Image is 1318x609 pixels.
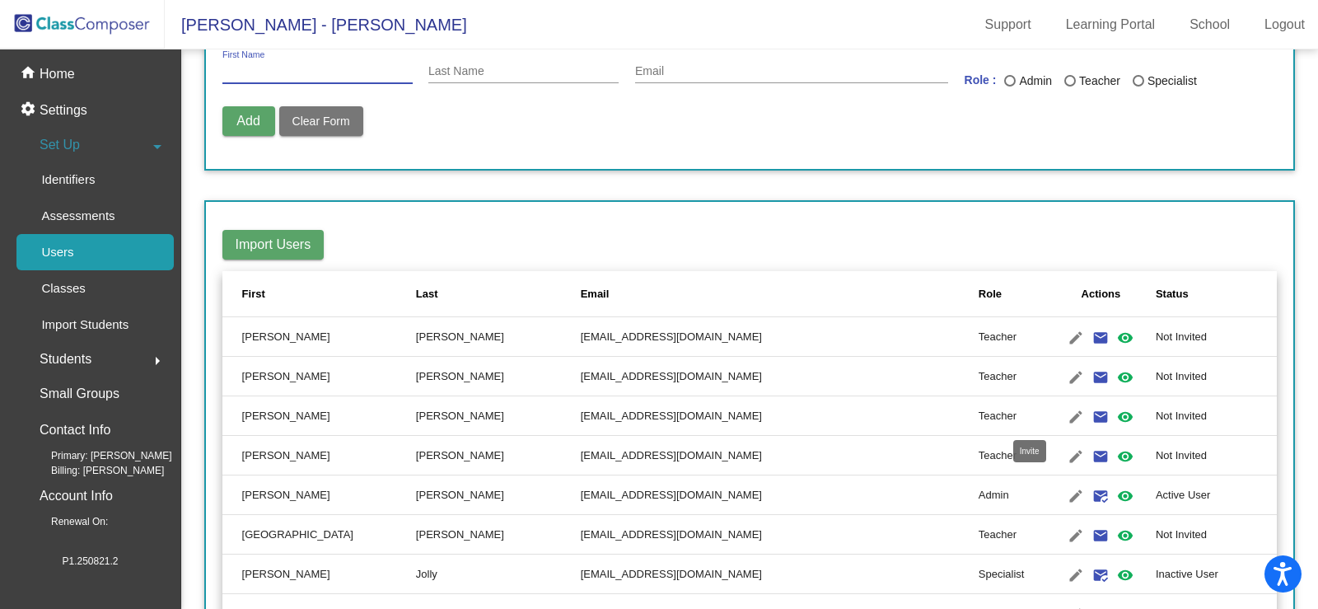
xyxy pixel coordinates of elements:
[581,357,979,396] td: [EMAIL_ADDRESS][DOMAIN_NAME]
[165,12,467,38] span: [PERSON_NAME] - [PERSON_NAME]
[979,357,1046,396] td: Teacher
[1156,436,1278,475] td: Not Invited
[1066,486,1086,506] mat-icon: edit
[979,396,1046,436] td: Teacher
[236,237,311,251] span: Import Users
[1115,368,1135,387] mat-icon: visibility
[147,351,167,371] mat-icon: arrow_right
[40,485,113,508] p: Account Info
[1091,565,1110,585] mat-icon: mark_email_read
[222,436,416,475] td: [PERSON_NAME]
[222,317,416,357] td: [PERSON_NAME]
[25,463,164,478] span: Billing: [PERSON_NAME]
[979,475,1046,515] td: Admin
[20,64,40,84] mat-icon: home
[40,134,80,157] span: Set Up
[242,286,416,302] div: First
[635,65,948,78] input: E Mail
[416,317,581,357] td: [PERSON_NAME]
[979,436,1046,475] td: Teacher
[1066,368,1086,387] mat-icon: edit
[222,555,416,594] td: [PERSON_NAME]
[1115,328,1135,348] mat-icon: visibility
[416,357,581,396] td: [PERSON_NAME]
[1091,486,1110,506] mat-icon: mark_email_read
[416,396,581,436] td: [PERSON_NAME]
[40,348,91,371] span: Students
[1176,12,1243,38] a: School
[979,555,1046,594] td: Specialist
[1046,271,1156,317] th: Actions
[41,206,115,226] p: Assessments
[1156,555,1278,594] td: Inactive User
[581,286,610,302] div: Email
[1115,526,1135,546] mat-icon: visibility
[1066,526,1086,546] mat-icon: edit
[292,115,350,128] span: Clear Form
[222,475,416,515] td: [PERSON_NAME]
[416,436,581,475] td: [PERSON_NAME]
[279,106,363,136] button: Clear Form
[979,286,1046,302] div: Role
[979,317,1046,357] td: Teacher
[416,286,581,302] div: Last
[1066,565,1086,585] mat-icon: edit
[222,230,325,260] button: Import Users
[416,555,581,594] td: Jolly
[416,286,438,302] div: Last
[1115,447,1135,466] mat-icon: visibility
[40,419,110,442] p: Contact Info
[41,279,85,298] p: Classes
[41,242,73,262] p: Users
[1156,286,1258,302] div: Status
[1115,486,1135,506] mat-icon: visibility
[1016,73,1052,90] div: Admin
[1156,475,1278,515] td: Active User
[581,555,979,594] td: [EMAIL_ADDRESS][DOMAIN_NAME]
[41,315,129,335] p: Import Students
[1115,407,1135,427] mat-icon: visibility
[1076,73,1120,90] div: Teacher
[1091,407,1110,427] mat-icon: email
[581,515,979,555] td: [EMAIL_ADDRESS][DOMAIN_NAME]
[581,475,979,515] td: [EMAIL_ADDRESS][DOMAIN_NAME]
[428,65,619,78] input: Last Name
[222,65,413,78] input: First Name
[1156,515,1278,555] td: Not Invited
[222,357,416,396] td: [PERSON_NAME]
[581,396,979,436] td: [EMAIL_ADDRESS][DOMAIN_NAME]
[41,170,95,190] p: Identifiers
[1091,368,1110,387] mat-icon: email
[1004,72,1208,90] mat-radio-group: Last Name
[40,64,75,84] p: Home
[1156,396,1278,436] td: Not Invited
[1091,447,1110,466] mat-icon: email
[222,515,416,555] td: [GEOGRAPHIC_DATA]
[1066,407,1086,427] mat-icon: edit
[40,382,119,405] p: Small Groups
[222,106,275,136] button: Add
[1066,328,1086,348] mat-icon: edit
[147,137,167,157] mat-icon: arrow_drop_down
[972,12,1045,38] a: Support
[581,317,979,357] td: [EMAIL_ADDRESS][DOMAIN_NAME]
[1091,526,1110,546] mat-icon: email
[40,101,87,120] p: Settings
[1156,317,1278,357] td: Not Invited
[242,286,265,302] div: First
[581,286,979,302] div: Email
[1144,73,1197,90] div: Specialist
[979,515,1046,555] td: Teacher
[25,514,108,529] span: Renewal On:
[1053,12,1169,38] a: Learning Portal
[25,448,172,463] span: Primary: [PERSON_NAME]
[965,72,997,90] mat-label: Role :
[1156,357,1278,396] td: Not Invited
[581,436,979,475] td: [EMAIL_ADDRESS][DOMAIN_NAME]
[979,286,1002,302] div: Role
[1091,328,1110,348] mat-icon: email
[1115,565,1135,585] mat-icon: visibility
[1251,12,1318,38] a: Logout
[236,114,259,128] span: Add
[222,396,416,436] td: [PERSON_NAME]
